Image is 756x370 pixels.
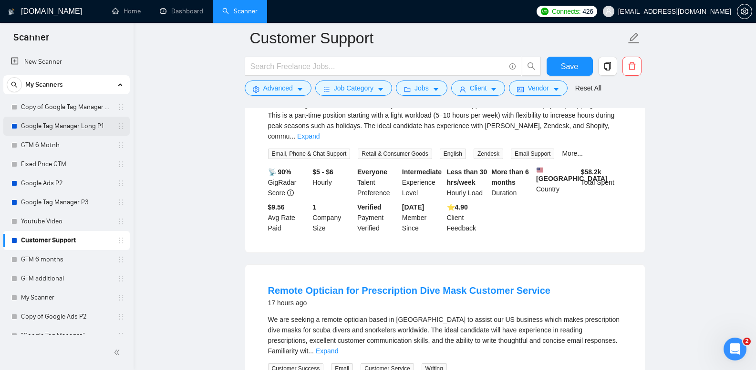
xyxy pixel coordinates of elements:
[21,307,112,326] a: Copy of Google Ads P2
[268,314,622,356] div: We are seeking a remote optician based in South Africa to assist our US business which makes pres...
[414,83,429,93] span: Jobs
[357,168,387,176] b: Everyone
[6,30,57,50] span: Scanner
[323,86,330,93] span: bars
[547,57,593,76] button: Save
[117,294,125,301] span: holder
[433,86,439,93] span: caret-down
[268,168,291,176] b: 📡 90%
[358,149,432,159] span: Retail & Consumer Goods
[562,150,583,157] a: More...
[21,288,112,307] a: My Scanner
[605,8,612,15] span: user
[581,168,601,176] b: $ 58.2k
[117,199,125,206] span: holder
[509,80,567,96] button: idcardVendorcaret-down
[21,98,112,117] a: Copy of Google Tag Manager Long P1
[724,338,746,360] iframe: Intercom live chat
[404,86,411,93] span: folder
[522,62,540,70] span: search
[287,190,294,196] span: info-circle
[21,269,112,288] a: GTM additional
[622,57,642,76] button: delete
[575,83,601,93] a: Reset All
[21,212,112,231] a: Youtube Video
[474,149,503,159] span: Zendesk
[117,332,125,340] span: holder
[552,6,580,17] span: Connects:
[268,285,550,296] a: Remote Optician for Prescription Dive Mask Customer Service
[268,297,550,309] div: 17 hours ago
[561,60,578,72] span: Save
[623,62,641,70] span: delete
[459,86,466,93] span: user
[8,4,15,20] img: logo
[396,80,447,96] button: folderJobscaret-down
[400,167,445,198] div: Experience Level
[470,83,487,93] span: Client
[266,167,311,198] div: GigRadar Score
[311,167,355,198] div: Hourly
[357,203,382,211] b: Verified
[117,180,125,187] span: holder
[117,256,125,263] span: holder
[311,202,355,233] div: Company Size
[447,203,468,211] b: ⭐️ 4.90
[315,80,392,96] button: barsJob Categorycaret-down
[117,313,125,320] span: holder
[117,103,125,111] span: holder
[451,80,506,96] button: userClientcaret-down
[268,149,351,159] span: Email, Phone & Chat Support
[400,202,445,233] div: Member Since
[628,32,640,44] span: edit
[3,52,130,71] li: New Scanner
[541,8,549,15] img: upwork-logo.png
[25,75,63,94] span: My Scanners
[522,57,541,76] button: search
[537,167,543,173] img: 🇺🇸
[21,250,112,269] a: GTM 6 months
[117,275,125,282] span: holder
[117,141,125,149] span: holder
[447,168,487,186] b: Less than 30 hrs/week
[117,218,125,225] span: holder
[534,167,579,198] div: Country
[528,83,549,93] span: Vendor
[308,347,314,355] span: ...
[491,168,529,186] b: More than 6 months
[536,167,608,182] b: [GEOGRAPHIC_DATA]
[737,4,752,19] button: setting
[7,77,22,92] button: search
[377,86,384,93] span: caret-down
[517,86,524,93] span: idcard
[112,7,141,15] a: homeHome
[250,26,626,50] input: Scanner name...
[297,132,320,140] a: Expand
[117,122,125,130] span: holder
[598,57,617,76] button: copy
[402,168,442,176] b: Intermediate
[114,348,123,357] span: double-left
[312,168,333,176] b: $5 - $6
[245,80,311,96] button: settingAdvancedcaret-down
[117,160,125,168] span: holder
[268,203,285,211] b: $9.56
[579,167,624,198] div: Total Spent
[21,155,112,174] a: Fixed Price GTM
[355,202,400,233] div: Payment Verified
[509,63,516,70] span: info-circle
[490,86,497,93] span: caret-down
[263,83,293,93] span: Advanced
[21,231,112,250] a: Customer Support
[553,86,559,93] span: caret-down
[737,8,752,15] span: setting
[117,237,125,244] span: holder
[21,326,112,345] a: "Google Tag Manager"
[222,7,258,15] a: searchScanner
[355,167,400,198] div: Talent Preference
[253,86,259,93] span: setting
[160,7,203,15] a: dashboardDashboard
[440,149,466,159] span: English
[250,60,505,72] input: Search Freelance Jobs...
[445,202,490,233] div: Client Feedback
